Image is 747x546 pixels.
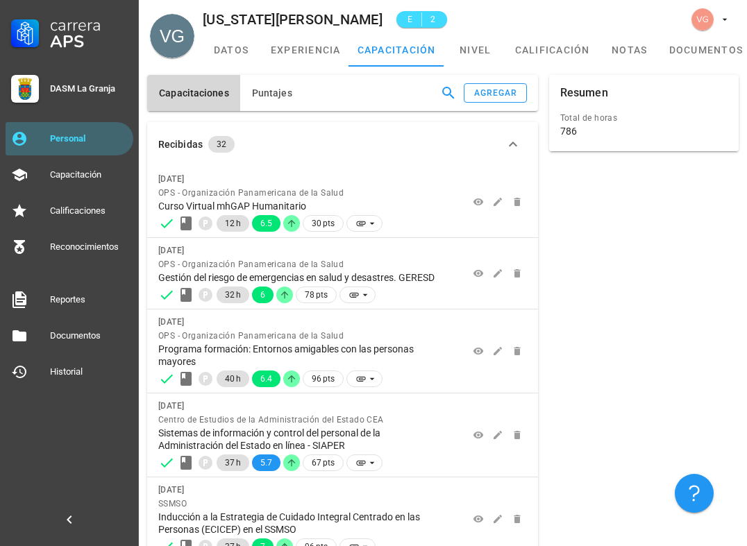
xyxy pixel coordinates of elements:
[598,33,661,67] a: notas
[6,194,133,228] a: Calificaciones
[6,283,133,316] a: Reportes
[158,415,384,425] span: Centro de Estudios de la Administración del Estado CEA
[50,33,128,50] div: APS
[473,88,518,98] div: agregar
[158,200,446,212] div: Curso Virtual mhGAP Humanitario
[158,399,446,413] div: [DATE]
[251,87,292,99] span: Puntajes
[225,370,241,387] span: 40 h
[150,14,194,58] div: avatar
[158,427,446,452] div: Sistemas de información y control del personal de la Administración del Estado en línea - SIAPER
[147,75,240,111] button: Capacitaciones
[158,315,446,329] div: [DATE]
[305,288,328,302] span: 78 pts
[50,330,128,341] div: Documentos
[560,75,608,111] div: Resumen
[260,454,272,471] span: 5.7
[260,370,272,387] span: 6.4
[260,215,272,232] span: 6.5
[158,331,344,341] span: OPS - Organización Panamericana de la Salud
[158,137,203,152] div: Recibidas
[464,83,526,103] button: agregar
[50,83,128,94] div: DASM La Granja
[225,454,241,471] span: 37 h
[50,366,128,377] div: Historial
[312,216,335,230] span: 30 pts
[50,294,128,305] div: Reportes
[6,122,133,155] a: Personal
[160,14,185,58] span: VG
[349,33,444,67] a: capacitación
[225,215,241,232] span: 12 h
[405,12,416,26] span: E
[158,511,446,536] div: Inducción a la Estrategia de Cuidado Integral Centrado en las Personas (ECICEP) en el SSMSO
[560,125,577,137] div: 786
[158,343,446,368] div: Programa formación: Entornos amigables con las personas mayores
[50,169,128,180] div: Capacitación
[312,372,335,386] span: 96 pts
[50,205,128,216] div: Calificaciones
[200,33,262,67] a: datos
[260,287,265,303] span: 6
[6,230,133,264] a: Reconocimientos
[262,33,349,67] a: experiencia
[158,271,446,284] div: Gestión del riesgo de emergencias en salud y desastres. GERESD
[507,33,598,67] a: calificación
[158,87,229,99] span: Capacitaciones
[50,241,128,253] div: Reconocimientos
[158,172,446,186] div: [DATE]
[158,483,446,497] div: [DATE]
[158,244,446,257] div: [DATE]
[428,12,439,26] span: 2
[217,136,226,153] span: 32
[147,122,538,167] button: Recibidas 32
[158,259,344,269] span: OPS - Organización Panamericana de la Salud
[158,188,344,198] span: OPS - Organización Panamericana de la Salud
[158,499,187,509] span: SSMSO
[6,158,133,191] a: Capacitación
[444,33,507,67] a: nivel
[50,17,128,33] div: Carrera
[50,133,128,144] div: Personal
[225,287,241,303] span: 32 h
[312,456,335,470] span: 67 pts
[203,12,383,27] div: [US_STATE][PERSON_NAME]
[6,319,133,352] a: Documentos
[240,75,303,111] button: Puntajes
[691,8,714,31] div: avatar
[6,355,133,389] a: Historial
[560,111,728,125] div: Total de horas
